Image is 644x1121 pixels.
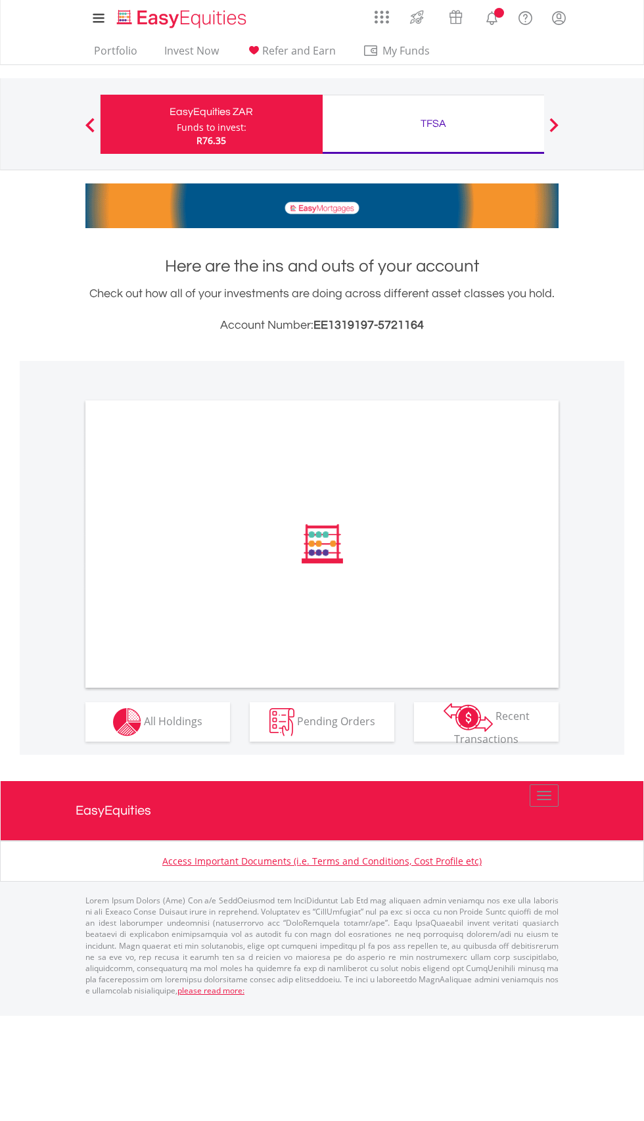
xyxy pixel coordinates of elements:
[297,713,375,728] span: Pending Orders
[162,855,482,867] a: Access Important Documents (i.e. Terms and Conditions, Cost Profile etc)
[542,3,576,32] a: My Profile
[445,7,467,28] img: vouchers-v2.svg
[144,713,202,728] span: All Holdings
[414,702,559,742] button: Recent Transactions
[313,319,424,331] span: EE1319197-5721164
[262,43,336,58] span: Refer and Earn
[269,708,294,736] img: pending_instructions-wht.png
[159,44,224,64] a: Invest Now
[85,316,559,335] h3: Account Number:
[114,8,252,30] img: EasyEquities_Logo.png
[444,703,493,732] img: transactions-zar-wht.png
[76,781,568,840] a: EasyEquities
[89,44,143,64] a: Portfolio
[108,103,315,121] div: EasyEquities ZAR
[406,7,428,28] img: thrive-v2.svg
[77,124,103,137] button: Previous
[112,3,252,30] a: Home page
[375,10,389,24] img: grid-menu-icon.svg
[509,3,542,30] a: FAQ's and Support
[85,254,559,278] h1: Here are the ins and outs of your account
[85,702,230,742] button: All Holdings
[85,895,559,996] p: Lorem Ipsum Dolors (Ame) Con a/e SeddOeiusmod tem InciDiduntut Lab Etd mag aliquaen admin veniamq...
[85,285,559,335] div: Check out how all of your investments are doing across different asset classes you hold.
[363,42,449,59] span: My Funds
[436,3,475,28] a: Vouchers
[241,44,341,64] a: Refer and Earn
[177,985,244,996] a: please read more:
[85,183,559,228] img: EasyMortage Promotion Banner
[331,114,537,133] div: TFSA
[366,3,398,24] a: AppsGrid
[196,134,226,147] span: R76.35
[113,708,141,736] img: holdings-wht.png
[541,124,567,137] button: Next
[475,3,509,30] a: Notifications
[177,121,246,134] div: Funds to invest:
[250,702,394,742] button: Pending Orders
